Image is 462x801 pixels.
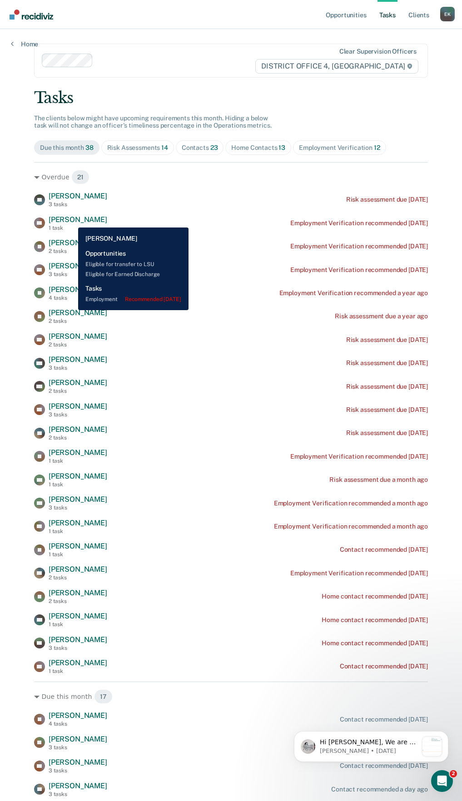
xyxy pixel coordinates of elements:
[280,713,462,776] iframe: Intercom notifications message
[49,721,107,727] div: 4 tasks
[49,388,107,394] div: 2 tasks
[49,411,107,418] div: 3 tasks
[274,523,428,530] div: Employment Verification recommended a month ago
[182,144,218,152] div: Contacts
[49,658,107,667] span: [PERSON_NAME]
[49,318,107,324] div: 2 tasks
[440,7,455,21] button: Profile dropdown button
[231,144,285,152] div: Home Contacts
[49,262,107,270] span: [PERSON_NAME]
[290,569,428,577] div: Employment Verification recommended [DATE]
[161,144,168,151] span: 14
[49,767,107,774] div: 3 tasks
[49,781,107,790] span: [PERSON_NAME]
[85,144,94,151] span: 38
[279,289,428,297] div: Employment Verification recommended a year ago
[49,271,107,277] div: 3 tasks
[49,225,107,231] div: 1 task
[49,519,107,527] span: [PERSON_NAME]
[346,196,428,203] div: Risk assessment due [DATE]
[49,612,107,620] span: [PERSON_NAME]
[34,170,428,184] div: Overdue 21
[278,144,285,151] span: 13
[322,616,428,624] div: Home contact recommended [DATE]
[49,215,107,224] span: [PERSON_NAME]
[346,383,428,391] div: Risk assessment due [DATE]
[322,639,428,647] div: Home contact recommended [DATE]
[34,689,428,704] div: Due this month 17
[290,242,428,250] div: Employment Verification recommended [DATE]
[335,312,428,320] div: Risk assessment due a year ago
[49,504,107,511] div: 3 tasks
[339,48,417,55] div: Clear supervision officers
[49,791,107,797] div: 3 tasks
[49,448,107,457] span: [PERSON_NAME]
[49,668,107,674] div: 1 task
[49,192,107,200] span: [PERSON_NAME]
[49,711,107,720] span: [PERSON_NAME]
[346,406,428,414] div: Risk assessment due [DATE]
[49,355,107,364] span: [PERSON_NAME]
[340,663,428,670] div: Contact recommended [DATE]
[329,476,428,484] div: Risk assessment due a month ago
[440,7,455,21] div: E K
[49,201,107,208] div: 3 tasks
[346,336,428,344] div: Risk assessment due [DATE]
[450,770,457,777] span: 2
[49,495,107,504] span: [PERSON_NAME]
[49,332,107,341] span: [PERSON_NAME]
[49,645,107,651] div: 3 tasks
[11,40,38,48] a: Home
[49,588,107,597] span: [PERSON_NAME]
[49,481,107,488] div: 1 task
[290,219,428,227] div: Employment Verification recommended [DATE]
[331,786,428,793] div: Contact recommended a day ago
[49,744,107,751] div: 3 tasks
[210,144,218,151] span: 23
[49,635,107,644] span: [PERSON_NAME]
[255,59,418,74] span: DISTRICT OFFICE 4, [GEOGRAPHIC_DATA]
[49,285,107,294] span: [PERSON_NAME]
[346,359,428,367] div: Risk assessment due [DATE]
[49,472,107,480] span: [PERSON_NAME]
[340,546,428,554] div: Contact recommended [DATE]
[49,425,107,434] span: [PERSON_NAME]
[49,758,107,766] span: [PERSON_NAME]
[49,435,107,441] div: 2 tasks
[322,593,428,600] div: Home contact recommended [DATE]
[49,402,107,410] span: [PERSON_NAME]
[49,551,107,558] div: 1 task
[49,365,107,371] div: 3 tasks
[107,144,168,152] div: Risk Assessments
[49,295,107,301] div: 4 tasks
[10,10,53,20] img: Recidiviz
[34,89,428,107] div: Tasks
[49,621,107,628] div: 1 task
[49,248,107,254] div: 2 tasks
[290,453,428,460] div: Employment Verification recommended [DATE]
[49,458,107,464] div: 1 task
[49,238,107,247] span: [PERSON_NAME]
[94,689,113,704] span: 17
[374,144,380,151] span: 12
[49,565,107,574] span: [PERSON_NAME]
[49,574,107,581] div: 2 tasks
[274,499,428,507] div: Employment Verification recommended a month ago
[40,144,94,152] div: Due this month
[346,429,428,437] div: Risk assessment due [DATE]
[71,170,89,184] span: 21
[49,542,107,550] span: [PERSON_NAME]
[49,735,107,743] span: [PERSON_NAME]
[49,528,107,534] div: 1 task
[49,341,107,348] div: 2 tasks
[34,114,272,129] span: The clients below might have upcoming requirements this month. Hiding a below task will not chang...
[290,266,428,274] div: Employment Verification recommended [DATE]
[49,598,107,604] div: 2 tasks
[49,308,107,317] span: [PERSON_NAME]
[299,144,380,152] div: Employment Verification
[431,770,453,792] iframe: Intercom live chat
